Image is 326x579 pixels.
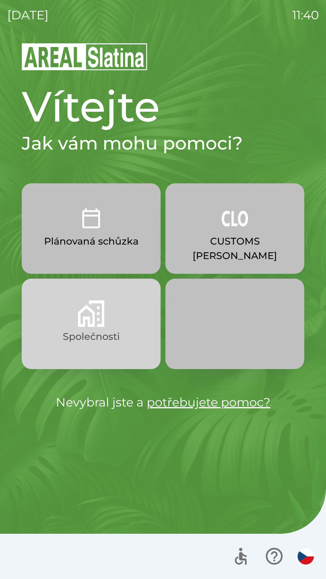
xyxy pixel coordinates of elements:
[22,279,161,369] button: Společnosti
[180,234,290,263] p: CUSTOMS [PERSON_NAME]
[22,393,304,411] p: Nevybral jste a
[22,183,161,274] button: Plánovaná schůzka
[22,132,304,154] h2: Jak vám mohu pomoci?
[78,205,104,232] img: 0ea463ad-1074-4378-bee6-aa7a2f5b9440.png
[22,81,304,132] h1: Vítejte
[298,548,314,565] img: cs flag
[222,205,248,232] img: 889875ac-0dea-4846-af73-0927569c3e97.png
[7,6,49,24] p: [DATE]
[44,234,139,248] p: Plánovaná schůzka
[63,329,120,344] p: Společnosti
[165,183,304,274] button: CUSTOMS [PERSON_NAME]
[147,395,270,410] a: potřebujete pomoc?
[78,300,104,327] img: 58b4041c-2a13-40f9-aad2-b58ace873f8c.png
[22,42,304,71] img: Logo
[292,6,319,24] p: 11:40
